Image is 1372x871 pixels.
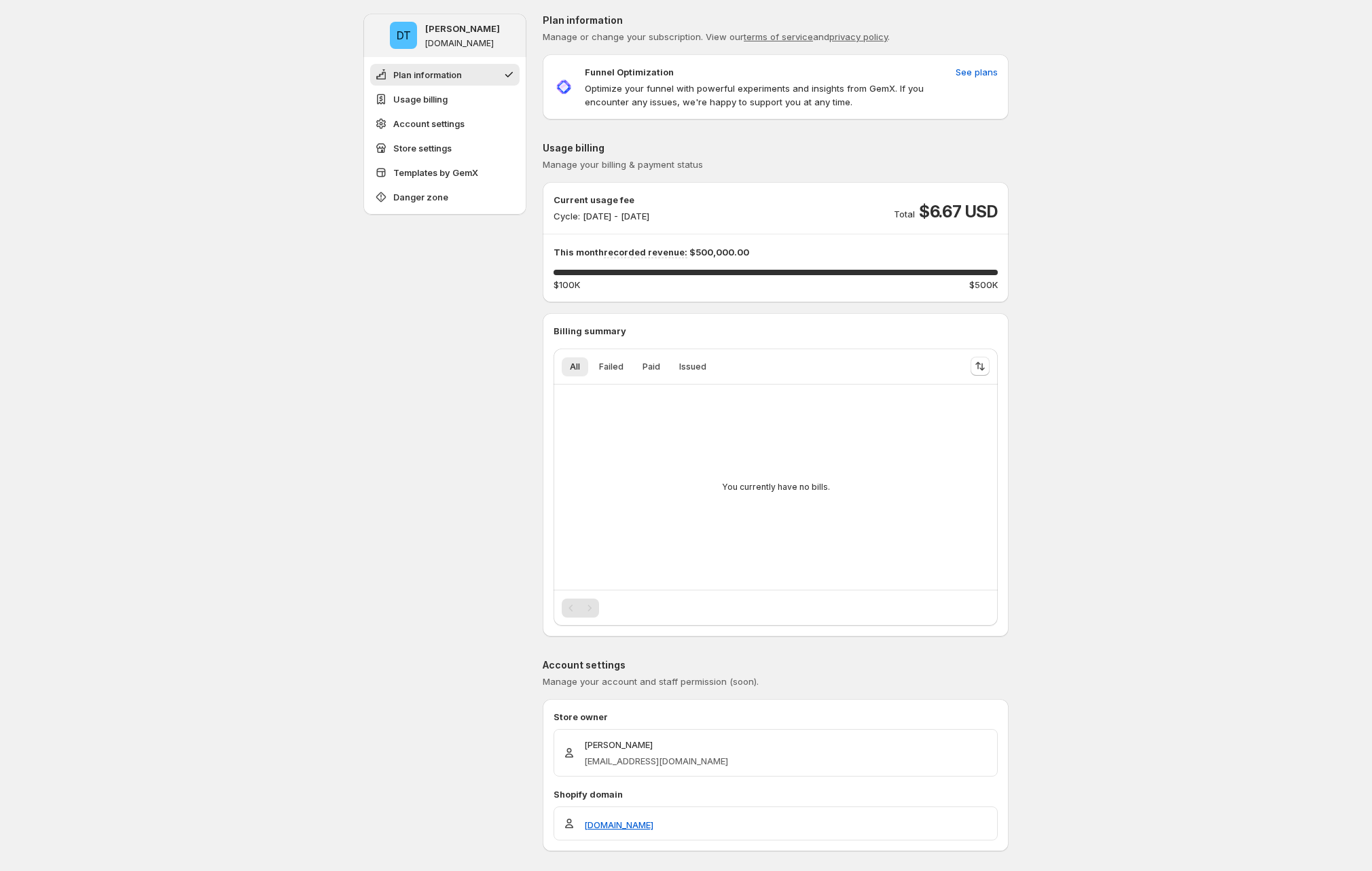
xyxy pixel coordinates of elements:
[370,113,520,135] button: Account settings
[584,738,728,751] p: [PERSON_NAME]
[393,92,448,106] span: Usage billing
[390,22,417,49] span: Duc Trinh
[971,357,990,376] button: Sort the results
[393,68,462,82] span: Plan information
[393,190,448,204] span: Danger zone
[397,29,411,42] text: DT
[744,31,813,42] a: terms of service
[584,818,653,832] a: [DOMAIN_NAME]
[393,166,478,179] span: Templates by GemX
[554,193,649,207] p: Current usage fee
[554,324,998,338] p: Billing summary
[370,64,520,86] button: Plan information
[599,361,624,372] span: Failed
[425,38,494,49] p: [DOMAIN_NAME]
[947,61,1006,83] button: See plans
[562,599,599,618] nav: Pagination
[643,361,660,372] span: Paid
[554,787,998,801] p: Shopify domain
[570,361,580,372] span: All
[679,361,706,372] span: Issued
[543,676,759,687] span: Manage your account and staff permission (soon).
[425,22,500,35] p: [PERSON_NAME]
[604,247,687,258] span: recorded revenue:
[584,754,728,768] p: [EMAIL_ADDRESS][DOMAIN_NAME]
[393,141,452,155] span: Store settings
[554,209,649,223] p: Cycle: [DATE] - [DATE]
[543,31,890,42] span: Manage or change your subscription. View our and .
[722,482,830,493] p: You currently have no bills.
[585,65,674,79] p: Funnel Optimization
[370,186,520,208] button: Danger zone
[956,65,998,79] span: See plans
[554,278,580,291] span: $100K
[969,278,998,291] span: $500K
[543,159,703,170] span: Manage your billing & payment status
[370,137,520,159] button: Store settings
[543,14,1009,27] p: Plan information
[554,77,574,97] img: Funnel Optimization
[543,141,1009,155] p: Usage billing
[554,710,998,724] p: Store owner
[370,162,520,183] button: Templates by GemX
[393,117,465,130] span: Account settings
[829,31,888,42] a: privacy policy
[554,245,998,259] p: This month $500,000.00
[543,658,1009,672] p: Account settings
[585,82,950,109] p: Optimize your funnel with powerful experiments and insights from GemX. If you encounter any issue...
[370,88,520,110] button: Usage billing
[919,201,998,223] span: $6.67 USD
[894,207,915,221] p: Total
